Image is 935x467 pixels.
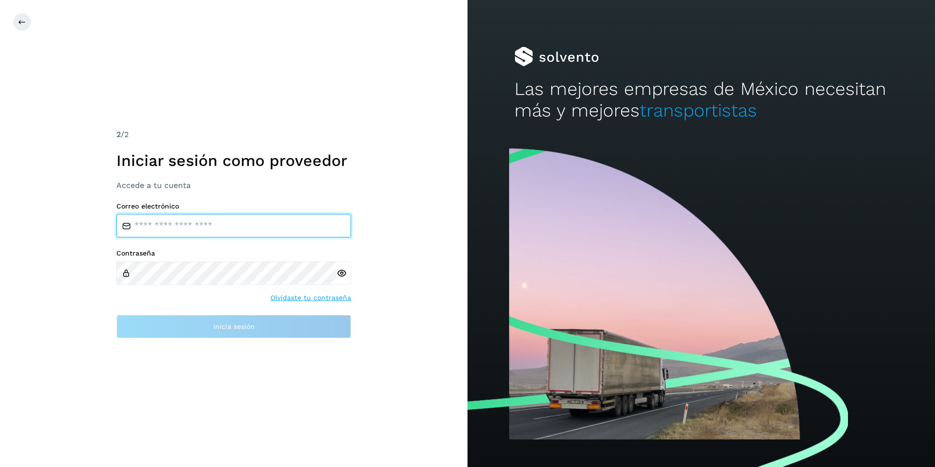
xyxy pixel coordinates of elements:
label: Contraseña [116,249,351,257]
span: 2 [116,130,121,139]
a: Olvidaste tu contraseña [270,293,351,303]
h1: Iniciar sesión como proveedor [116,151,351,170]
div: /2 [116,129,351,140]
span: Inicia sesión [213,323,255,330]
button: Inicia sesión [116,315,351,338]
span: transportistas [640,100,757,121]
h3: Accede a tu cuenta [116,181,351,190]
h2: Las mejores empresas de México necesitan más y mejores [514,78,889,122]
label: Correo electrónico [116,202,351,210]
